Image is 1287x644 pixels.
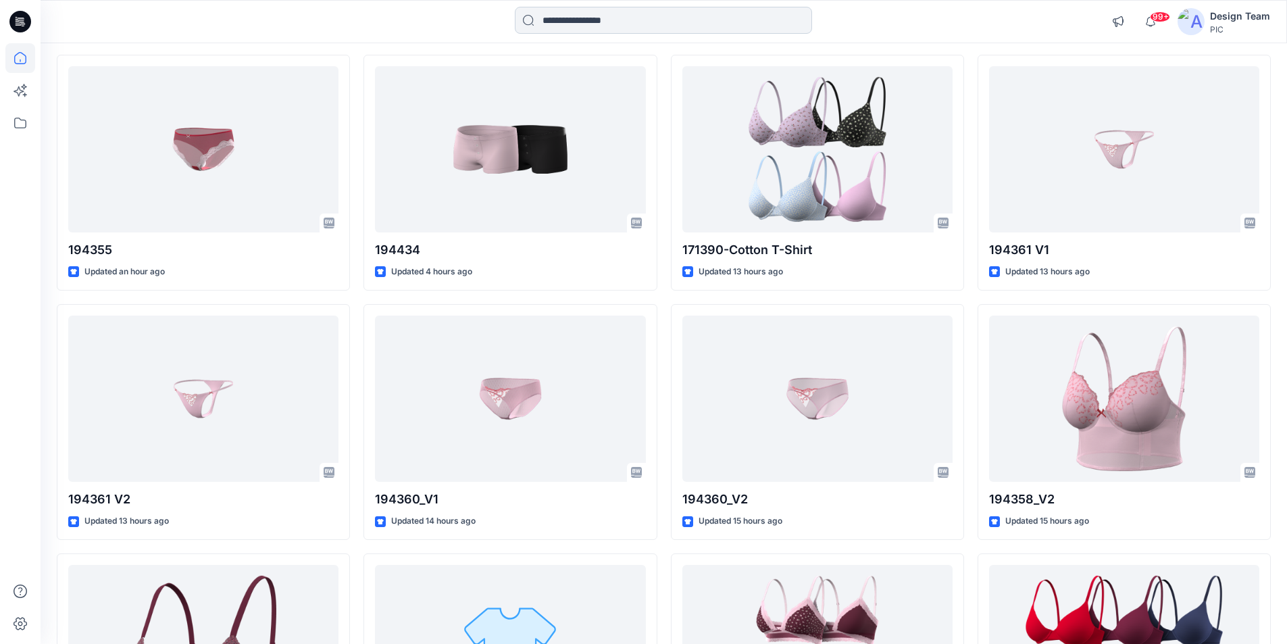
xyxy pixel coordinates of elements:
p: Updated 15 hours ago [1005,514,1089,528]
a: 194355 [68,66,338,233]
p: 194360_V1 [375,490,645,509]
a: 194434 [375,66,645,233]
p: 194361 V2 [68,490,338,509]
div: PIC [1210,24,1270,34]
a: 194361 V1 [989,66,1259,233]
a: 194360_V2 [682,316,953,482]
p: Updated 13 hours ago [699,265,783,279]
p: 171390-Cotton T-Shirt [682,241,953,259]
a: 194360_V1 [375,316,645,482]
p: 194361 V1 [989,241,1259,259]
p: 194360_V2 [682,490,953,509]
span: 99+ [1150,11,1170,22]
a: 171390-Cotton T-Shirt [682,66,953,233]
p: 194358_V2 [989,490,1259,509]
p: Updated 13 hours ago [1005,265,1090,279]
a: 194358_V2 [989,316,1259,482]
p: Updated 14 hours ago [391,514,476,528]
p: Updated 13 hours ago [84,514,169,528]
p: Updated 15 hours ago [699,514,782,528]
p: 194434 [375,241,645,259]
p: Updated 4 hours ago [391,265,472,279]
img: avatar [1178,8,1205,35]
p: Updated an hour ago [84,265,165,279]
p: 194355 [68,241,338,259]
div: Design Team [1210,8,1270,24]
a: 194361 V2 [68,316,338,482]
